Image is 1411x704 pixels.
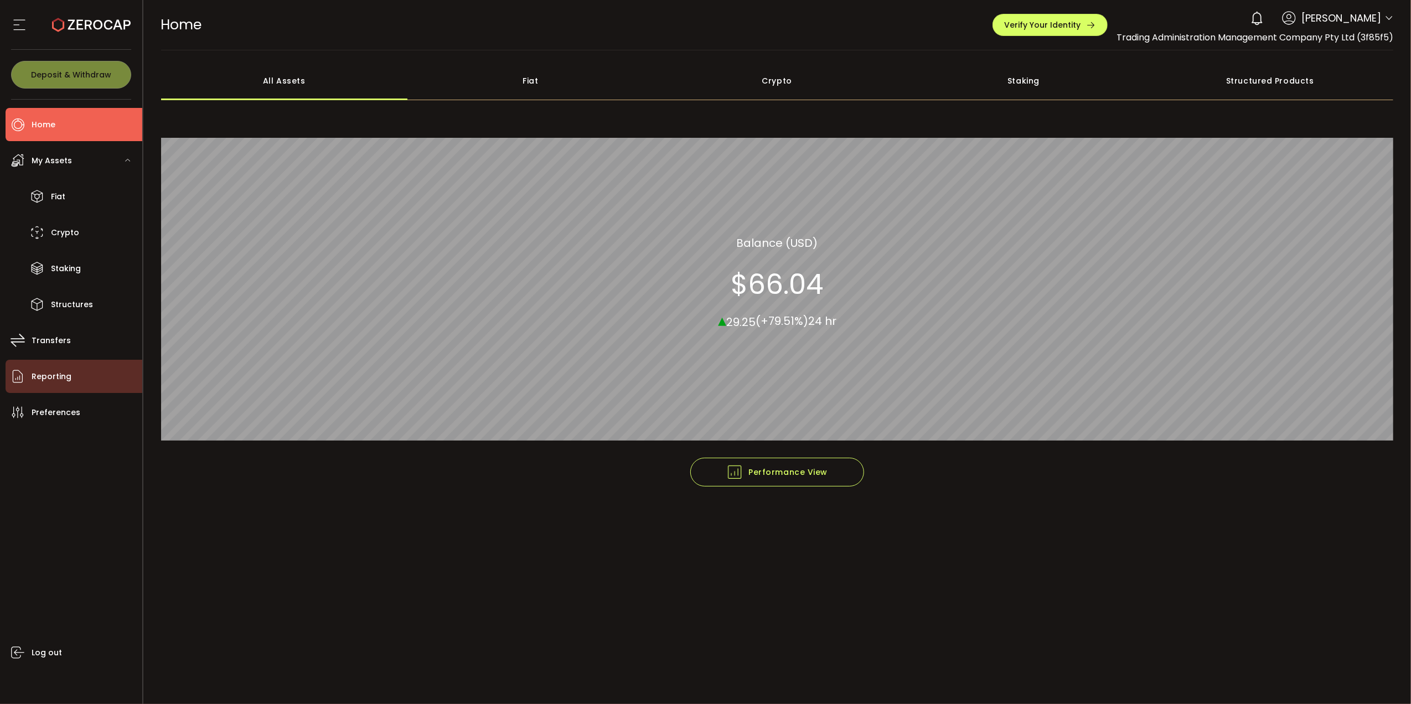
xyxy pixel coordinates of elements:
[756,314,808,329] span: (+79.51%)
[32,153,72,169] span: My Assets
[32,369,71,385] span: Reporting
[32,117,55,133] span: Home
[900,61,1146,100] div: Staking
[690,458,864,486] button: Performance View
[726,314,756,330] span: 29.25
[407,61,654,100] div: Fiat
[51,297,93,313] span: Structures
[51,225,79,241] span: Crypto
[32,645,62,661] span: Log out
[718,308,726,332] span: ▴
[161,15,202,34] span: Home
[1147,61,1393,100] div: Structured Products
[32,405,80,421] span: Preferences
[31,71,111,79] span: Deposit & Withdraw
[1004,21,1081,29] span: Verify Your Identity
[731,268,823,301] section: $66.04
[1117,31,1393,44] span: Trading Administration Management Company Pty Ltd (3f85f5)
[51,189,65,205] span: Fiat
[736,235,818,251] section: Balance (USD)
[1301,11,1381,25] span: [PERSON_NAME]
[726,464,828,480] span: Performance View
[161,61,407,100] div: All Assets
[11,61,131,89] button: Deposit & Withdraw
[51,261,81,277] span: Staking
[808,314,836,329] span: 24 hr
[32,333,71,349] span: Transfers
[993,14,1108,36] button: Verify Your Identity
[1356,651,1411,704] iframe: Chat Widget
[654,61,900,100] div: Crypto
